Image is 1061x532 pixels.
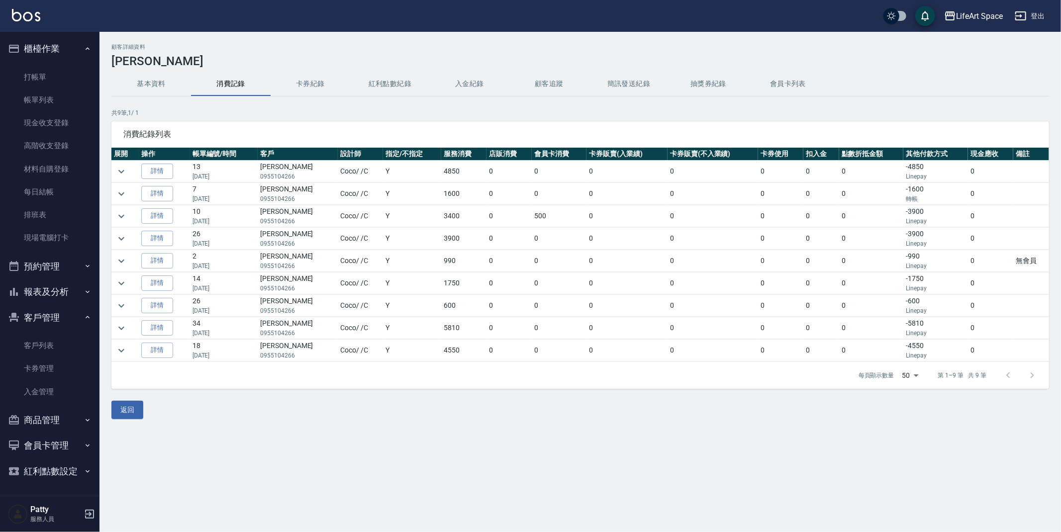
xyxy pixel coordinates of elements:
td: 0 [668,161,758,182]
td: 18 [190,340,258,361]
td: 0 [758,250,803,272]
td: 0 [968,317,1013,339]
td: 0 [586,183,668,205]
button: 商品管理 [4,407,96,433]
td: 1600 [441,183,486,205]
td: 0 [839,340,904,361]
p: [DATE] [193,284,255,293]
td: [PERSON_NAME] [258,205,338,227]
td: 26 [190,228,258,250]
td: 0 [486,205,532,227]
p: Linepay [906,306,965,315]
td: 0 [839,228,904,250]
td: 0 [803,228,839,250]
button: expand row [114,209,129,224]
div: LifeArt Space [956,10,1003,22]
td: 0 [586,205,668,227]
button: expand row [114,321,129,336]
td: Y [383,205,441,227]
td: 0 [586,317,668,339]
td: Y [383,228,441,250]
td: 0 [668,272,758,294]
td: 0 [758,317,803,339]
td: 0 [968,250,1013,272]
button: 會員卡管理 [4,433,96,458]
p: 第 1–9 筆 共 9 筆 [938,371,986,380]
th: 服務消費 [441,148,486,161]
p: 轉帳 [906,194,965,203]
td: [PERSON_NAME] [258,295,338,317]
p: 服務人員 [30,515,81,524]
td: 0 [486,228,532,250]
td: 7 [190,183,258,205]
td: 0 [803,161,839,182]
td: -5810 [903,317,968,339]
div: 50 [898,362,922,389]
th: 卡券使用 [758,148,803,161]
a: 詳情 [141,275,173,291]
td: -600 [903,295,968,317]
td: 0 [532,228,586,250]
td: 0 [532,250,586,272]
td: -3900 [903,205,968,227]
a: 帳單列表 [4,89,96,111]
td: Coco / /C [338,295,383,317]
td: Coco / /C [338,205,383,227]
a: 現金收支登錄 [4,111,96,134]
p: Linepay [906,262,965,270]
td: 0 [758,272,803,294]
button: expand row [114,186,129,201]
td: 0 [839,272,904,294]
td: 0 [839,295,904,317]
td: Y [383,250,441,272]
td: [PERSON_NAME] [258,228,338,250]
button: 返回 [111,401,143,419]
td: -1750 [903,272,968,294]
td: 4850 [441,161,486,182]
button: 消費記錄 [191,72,271,96]
td: -990 [903,250,968,272]
button: 登出 [1011,7,1049,25]
td: 2 [190,250,258,272]
td: 600 [441,295,486,317]
a: 詳情 [141,253,173,268]
p: 0955104266 [260,194,335,203]
td: 0 [968,161,1013,182]
td: 0 [968,272,1013,294]
p: 0955104266 [260,172,335,181]
td: 0 [486,340,532,361]
a: 詳情 [141,208,173,224]
button: 會員卡列表 [748,72,828,96]
td: 0 [668,250,758,272]
td: 0 [486,272,532,294]
button: 入金紀錄 [430,72,509,96]
td: 0 [586,295,668,317]
p: [DATE] [193,306,255,315]
td: 無會員 [1013,250,1049,272]
p: 0955104266 [260,329,335,338]
td: Coco / /C [338,317,383,339]
td: -1600 [903,183,968,205]
td: 0 [758,340,803,361]
td: 0 [586,250,668,272]
th: 操作 [139,148,190,161]
a: 詳情 [141,343,173,358]
td: 0 [586,228,668,250]
a: 每日結帳 [4,180,96,203]
td: 26 [190,295,258,317]
td: 0 [532,317,586,339]
td: [PERSON_NAME] [258,183,338,205]
a: 卡券管理 [4,357,96,380]
td: 0 [839,205,904,227]
a: 詳情 [141,164,173,179]
td: Coco / /C [338,340,383,361]
a: 詳情 [141,298,173,313]
button: 預約管理 [4,254,96,279]
td: 0 [803,250,839,272]
a: 高階收支登錄 [4,134,96,157]
p: [DATE] [193,262,255,270]
th: 其他付款方式 [903,148,968,161]
td: Y [383,317,441,339]
button: save [915,6,935,26]
td: 14 [190,272,258,294]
